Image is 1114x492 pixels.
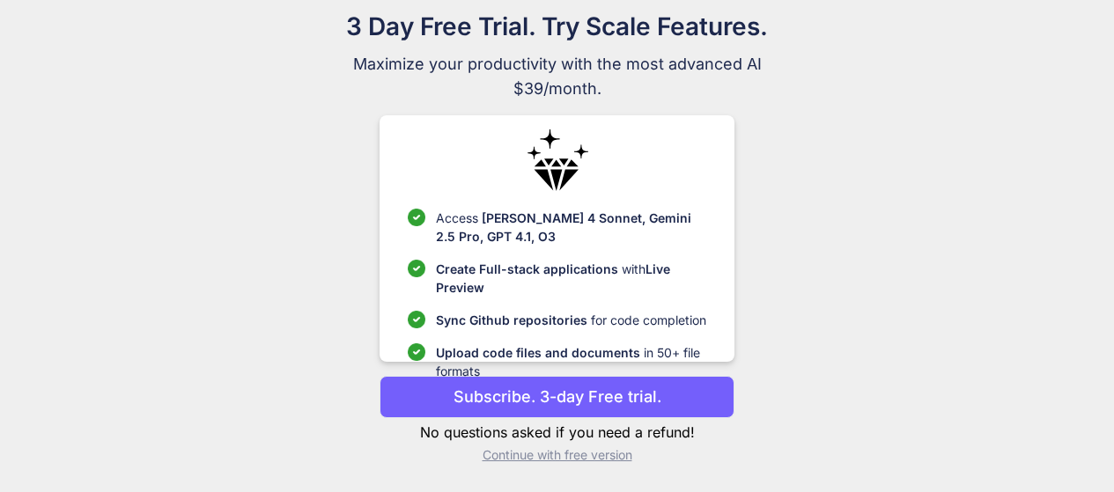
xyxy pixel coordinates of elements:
h1: 3 Day Free Trial. Try Scale Features. [262,8,853,45]
img: checklist [408,209,425,226]
span: Sync Github repositories [436,312,587,327]
p: Continue with free version [380,446,734,464]
p: Access [436,209,706,246]
p: No questions asked if you need a refund! [380,422,734,443]
p: Subscribe. 3-day Free trial. [454,385,661,408]
span: Maximize your productivity with the most advanced AI [262,52,853,77]
span: $39/month. [262,77,853,101]
span: [PERSON_NAME] 4 Sonnet, Gemini 2.5 Pro, GPT 4.1, O3 [436,210,691,244]
span: Upload code files and documents [436,345,640,360]
p: in 50+ file formats [436,343,706,380]
img: checklist [408,311,425,328]
button: Subscribe. 3-day Free trial. [380,376,734,418]
img: checklist [408,343,425,361]
p: for code completion [436,311,706,329]
img: checklist [408,260,425,277]
span: Create Full-stack applications [436,261,622,276]
p: with [436,260,706,297]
